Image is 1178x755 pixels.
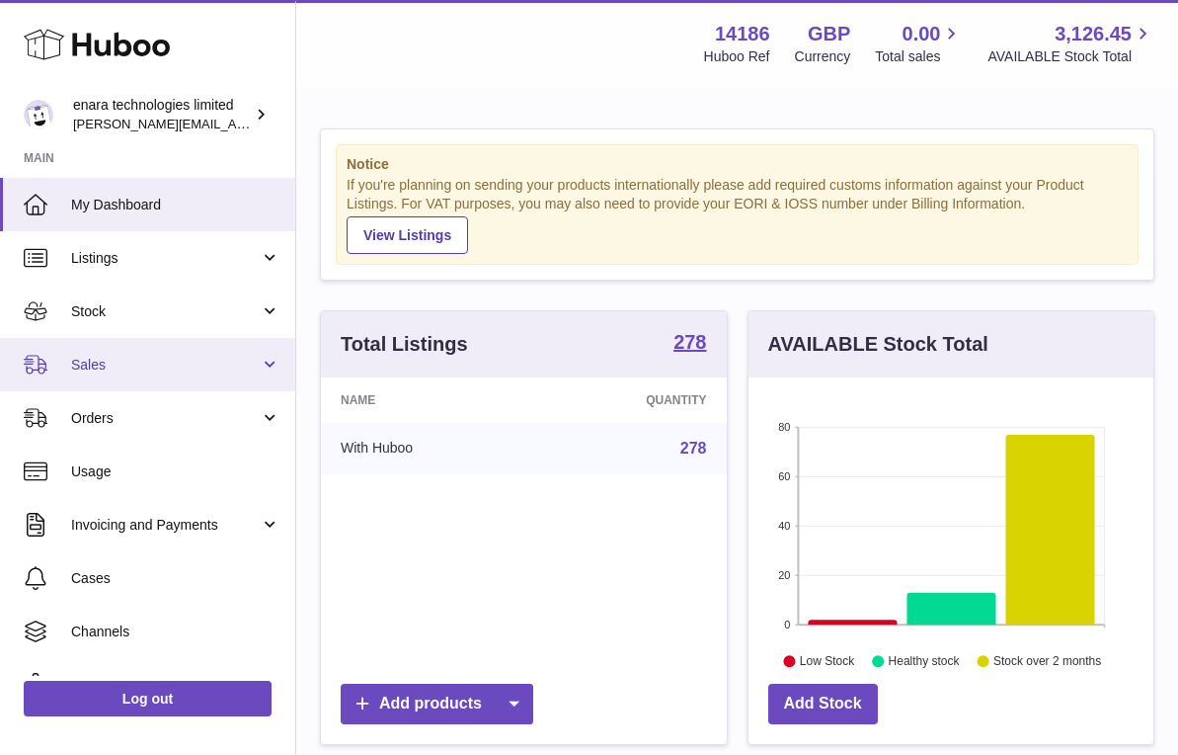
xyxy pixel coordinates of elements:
h3: AVAILABLE Stock Total [768,331,988,358]
th: Name [321,377,535,423]
span: Cases [71,569,280,588]
span: Usage [71,462,280,481]
h3: Total Listings [341,331,468,358]
span: Channels [71,623,280,641]
span: Invoicing and Payments [71,516,260,535]
a: Add Stock [768,684,878,724]
span: Orders [71,409,260,428]
text: Healthy stock [888,654,960,668]
div: Currency [795,47,851,66]
td: With Huboo [321,423,535,474]
a: 278 [680,440,707,457]
strong: 14186 [715,21,770,47]
strong: Notice [347,155,1128,174]
strong: GBP [808,21,850,47]
a: Add products [341,684,533,724]
text: 20 [778,569,790,581]
span: AVAILABLE Stock Total [987,47,1154,66]
span: Stock [71,302,260,321]
span: 0.00 [903,21,941,47]
text: 40 [778,520,790,532]
span: Sales [71,356,260,375]
text: Low Stock [799,654,854,668]
strong: 278 [673,332,706,352]
span: Total sales [875,47,963,66]
a: Log out [24,681,272,716]
div: If you're planning on sending your products internationally please add required customs informati... [347,176,1128,253]
img: Dee@enara.co [24,100,53,129]
div: Huboo Ref [704,47,770,66]
span: 3,126.45 [1055,21,1132,47]
span: [PERSON_NAME][EMAIL_ADDRESS][DOMAIN_NAME] [73,116,396,131]
a: 278 [673,332,706,356]
a: 0.00 Total sales [875,21,963,66]
text: 60 [778,470,790,482]
a: 3,126.45 AVAILABLE Stock Total [987,21,1154,66]
span: Listings [71,249,260,268]
text: 0 [784,619,790,630]
span: Settings [71,676,280,695]
div: enara technologies limited [73,96,251,133]
span: My Dashboard [71,196,280,214]
text: Stock over 2 months [993,654,1101,668]
th: Quantity [535,377,727,423]
a: View Listings [347,216,468,254]
text: 80 [778,421,790,433]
